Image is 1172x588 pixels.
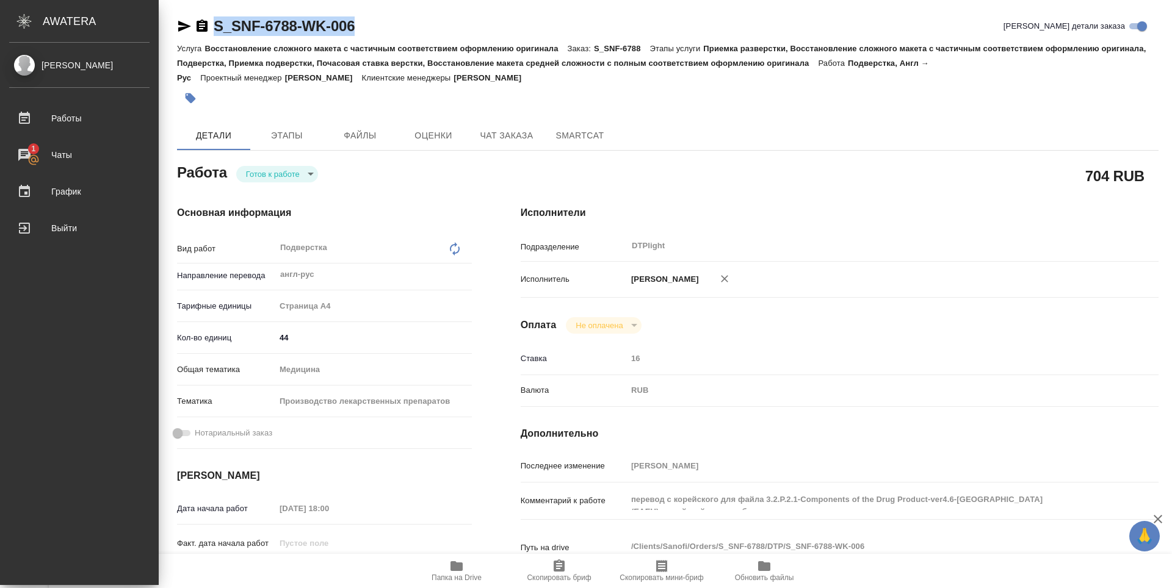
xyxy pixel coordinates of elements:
h4: Исполнители [521,206,1159,220]
p: Тематика [177,395,275,407]
div: График [9,182,150,201]
p: Заказ: [568,44,594,53]
input: Пустое поле [275,500,382,517]
p: S_SNF-6788 [594,44,650,53]
a: 1Чаты [3,140,156,170]
p: Услуга [177,44,204,53]
div: Медицина [275,359,472,380]
p: Общая тематика [177,364,275,376]
p: Подразделение [521,241,627,253]
button: Обновить файлы [713,554,816,588]
span: Скопировать бриф [527,573,591,582]
p: Факт. дата начала работ [177,537,275,550]
h4: [PERSON_NAME] [177,468,472,483]
p: Ставка [521,353,627,365]
button: Готов к работе [242,169,303,179]
div: AWATERA [43,9,159,34]
p: Работа [818,59,848,68]
textarea: перевод с корейского для файла 3.2.P.2.1-Components of the Drug Product-ver4.6-[GEOGRAPHIC_DATA](... [627,489,1105,510]
span: [PERSON_NAME] детали заказа [1004,20,1125,32]
div: Готов к работе [566,317,641,334]
span: Этапы [258,128,316,143]
p: Клиентские менеджеры [362,73,454,82]
p: [PERSON_NAME] [454,73,530,82]
span: Скопировать мини-бриф [620,573,703,582]
p: Направление перевода [177,270,275,282]
h2: Работа [177,160,227,182]
span: 1 [24,143,43,155]
div: Страница А4 [275,296,472,317]
p: Этапы услуги [650,44,704,53]
input: Пустое поле [275,534,382,552]
span: Оценки [404,128,463,143]
span: Нотариальный заказ [195,427,272,439]
input: Пустое поле [627,457,1105,475]
h4: Оплата [521,318,557,332]
span: Папка на Drive [432,573,482,582]
p: [PERSON_NAME] [285,73,362,82]
input: Пустое поле [627,350,1105,367]
span: 🙏 [1134,523,1155,549]
p: Дата начала работ [177,503,275,515]
h4: Основная информация [177,206,472,220]
p: Последнее изменение [521,460,627,472]
button: Скопировать бриф [508,554,610,588]
p: Тарифные единицы [177,300,275,312]
p: Путь на drive [521,542,627,554]
button: Добавить тэг [177,85,204,112]
p: Исполнитель [521,273,627,285]
div: Чаты [9,146,150,164]
button: 🙏 [1129,521,1160,551]
h2: 704 RUB [1085,165,1145,186]
div: Производство лекарственных препаратов [275,391,472,412]
button: Скопировать мини-бриф [610,554,713,588]
p: Валюта [521,384,627,396]
button: Скопировать ссылку [195,19,209,34]
span: Обновить файлы [735,573,794,582]
p: Проектный менеджер [200,73,284,82]
p: Восстановление сложного макета с частичным соответствием оформлению оригинала [204,44,567,53]
div: Готов к работе [236,166,318,182]
div: [PERSON_NAME] [9,59,150,72]
p: Комментарий к работе [521,495,627,507]
span: Детали [184,128,243,143]
div: Работы [9,109,150,127]
h4: Дополнительно [521,426,1159,441]
textarea: /Clients/Sanofi/Orders/S_SNF-6788/DTP/S_SNF-6788-WK-006 [627,536,1105,557]
span: SmartCat [551,128,609,143]
button: Папка на Drive [405,554,508,588]
input: ✎ Введи что-нибудь [275,329,472,346]
div: RUB [627,380,1105,401]
span: Файлы [331,128,389,143]
button: Скопировать ссылку для ЯМессенджера [177,19,192,34]
p: Вид работ [177,243,275,255]
a: График [3,176,156,207]
div: Выйти [9,219,150,237]
a: Работы [3,103,156,134]
p: [PERSON_NAME] [627,273,699,285]
p: Кол-во единиц [177,332,275,344]
button: Не оплачена [572,320,626,331]
span: Чат заказа [477,128,536,143]
a: S_SNF-6788-WK-006 [214,18,355,34]
a: Выйти [3,213,156,243]
button: Удалить исполнителя [711,265,738,292]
